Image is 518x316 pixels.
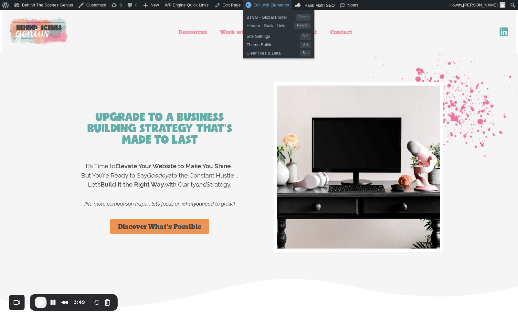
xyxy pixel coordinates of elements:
[463,3,498,7] span: [PERSON_NAME]
[196,181,206,188] span: and
[202,201,235,207] span: need to grow!}
[253,3,290,7] span: Edit with Elementor
[296,14,311,21] span: Footer
[81,162,234,179] span: It’s Time to … But You’re Ready to Say
[300,33,311,40] span: Site
[147,172,172,179] span: Goodbye
[300,42,311,48] span: Site
[115,162,231,169] strong: Elevate Your Website to Make You Shine
[247,12,296,21] span: BTSG - Global Footer
[194,201,202,207] b: you
[78,111,241,145] h2: Upgrade to a Business Building Strategy That's Made to Last
[247,40,300,48] span: Theme Builder
[100,181,165,188] strong: Build It the Right Way,
[243,40,314,48] a: Theme BuilderSite
[110,219,209,234] a: Discover What's Possible
[81,25,450,39] nav: Menu
[84,201,194,207] span: {No more comparison traps … let’s focus on what
[118,223,201,230] span: Discover What's Possible
[247,48,300,56] span: Clear Files & Data
[243,12,314,21] a: BTSG - Global FooterFooter
[247,21,294,29] span: Header - Social Links
[206,181,231,188] span: Strategy.
[243,48,314,56] a: Clear Files & DataSite
[294,23,311,29] span: Header
[247,31,300,40] span: Site Settings
[304,3,335,8] span: Rank Math SEO
[243,21,314,29] a: Header - Social LinksHeader
[214,25,267,39] a: Work with Me
[172,25,214,39] a: Resources
[323,25,359,39] a: Contact
[243,31,314,40] a: Site SettingsSite
[300,50,311,56] span: Site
